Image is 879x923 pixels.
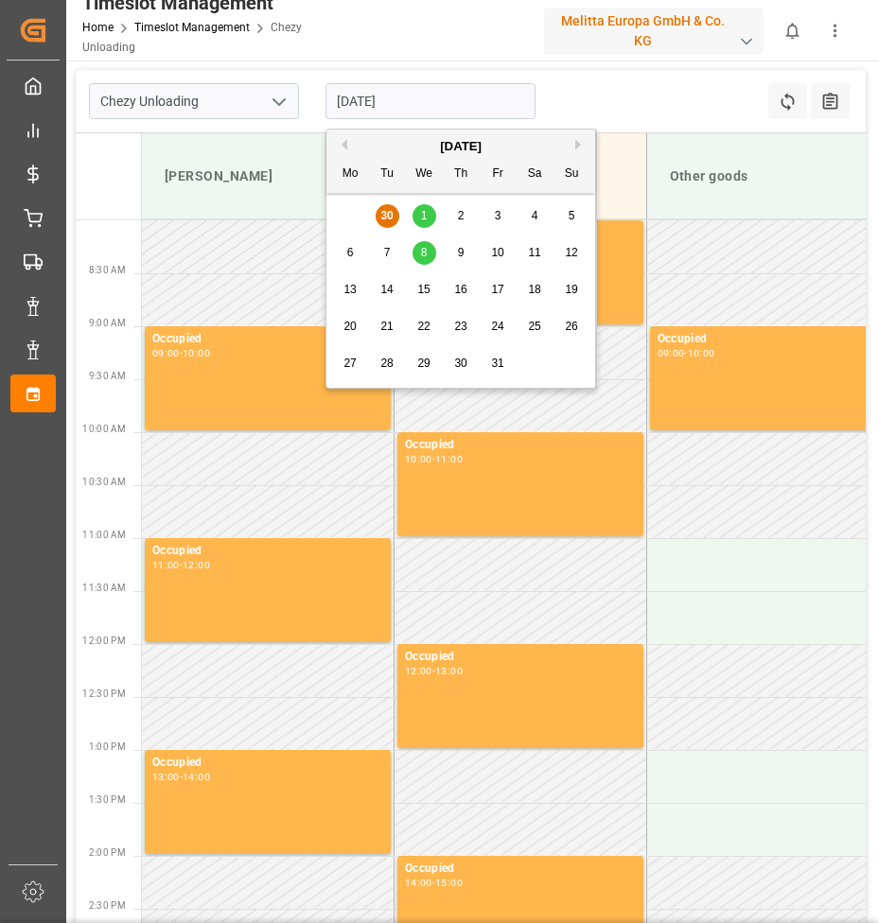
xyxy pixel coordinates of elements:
[134,21,250,34] a: Timeslot Management
[336,139,347,150] button: Previous Month
[343,357,356,370] span: 27
[449,278,473,302] div: Choose Thursday, October 16th, 2025
[565,283,577,296] span: 19
[82,21,114,34] a: Home
[435,879,463,887] div: 15:00
[528,320,540,333] span: 25
[544,13,771,49] button: Melitta Europa GmbH & Co. KG
[183,349,210,357] div: 10:00
[405,455,432,463] div: 10:00
[523,204,547,228] div: Choose Saturday, October 4th, 2025
[449,241,473,265] div: Choose Thursday, October 9th, 2025
[495,209,501,222] span: 3
[560,204,584,228] div: Choose Sunday, October 5th, 2025
[376,163,399,186] div: Tu
[343,283,356,296] span: 13
[532,209,538,222] span: 4
[560,163,584,186] div: Su
[339,315,362,339] div: Choose Monday, October 20th, 2025
[560,315,584,339] div: Choose Sunday, October 26th, 2025
[326,137,595,156] div: [DATE]
[544,8,764,55] div: Melitta Europa GmbH & Co. KG
[380,320,393,333] span: 21
[405,879,432,887] div: 14:00
[339,278,362,302] div: Choose Monday, October 13th, 2025
[491,246,503,259] span: 10
[417,357,430,370] span: 29
[264,87,292,116] button: open menu
[454,283,466,296] span: 16
[432,879,435,887] div: -
[528,283,540,296] span: 18
[565,320,577,333] span: 26
[454,357,466,370] span: 30
[565,246,577,259] span: 12
[82,477,126,487] span: 10:30 AM
[89,741,126,752] span: 1:00 PM
[560,278,584,302] div: Choose Sunday, October 19th, 2025
[560,241,584,265] div: Choose Sunday, October 12th, 2025
[486,204,510,228] div: Choose Friday, October 3rd, 2025
[152,542,383,561] div: Occupied
[449,352,473,375] div: Choose Thursday, October 30th, 2025
[486,278,510,302] div: Choose Friday, October 17th, 2025
[152,754,383,773] div: Occupied
[89,900,126,911] span: 2:30 PM
[82,636,126,646] span: 12:00 PM
[376,352,399,375] div: Choose Tuesday, October 28th, 2025
[183,773,210,781] div: 14:00
[339,352,362,375] div: Choose Monday, October 27th, 2025
[413,204,436,228] div: Choose Wednesday, October 1st, 2025
[575,139,587,150] button: Next Month
[486,352,510,375] div: Choose Friday, October 31st, 2025
[82,688,126,699] span: 12:30 PM
[152,330,383,349] div: Occupied
[486,315,510,339] div: Choose Friday, October 24th, 2025
[183,561,210,569] div: 12:00
[405,860,636,879] div: Occupied
[413,315,436,339] div: Choose Wednesday, October 22nd, 2025
[417,320,430,333] span: 22
[486,163,510,186] div: Fr
[89,318,126,328] span: 9:00 AM
[89,847,126,858] span: 2:00 PM
[89,794,126,805] span: 1:30 PM
[523,241,547,265] div: Choose Saturday, October 11th, 2025
[771,9,814,52] button: show 0 new notifications
[82,424,126,434] span: 10:00 AM
[684,349,687,357] div: -
[384,246,391,259] span: 7
[332,198,590,382] div: month 2025-10
[405,436,636,455] div: Occupied
[435,455,463,463] div: 11:00
[523,163,547,186] div: Sa
[376,241,399,265] div: Choose Tuesday, October 7th, 2025
[339,241,362,265] div: Choose Monday, October 6th, 2025
[343,320,356,333] span: 20
[528,246,540,259] span: 11
[380,283,393,296] span: 14
[491,320,503,333] span: 24
[486,241,510,265] div: Choose Friday, October 10th, 2025
[458,209,465,222] span: 2
[449,315,473,339] div: Choose Thursday, October 23rd, 2025
[435,667,463,675] div: 13:00
[421,246,428,259] span: 8
[491,357,503,370] span: 31
[82,530,126,540] span: 11:00 AM
[89,265,126,275] span: 8:30 AM
[89,83,299,119] input: Type to search/select
[688,349,715,357] div: 10:00
[325,83,536,119] input: DD-MM-YYYY
[152,561,180,569] div: 11:00
[339,163,362,186] div: Mo
[82,583,126,593] span: 11:30 AM
[523,278,547,302] div: Choose Saturday, October 18th, 2025
[491,283,503,296] span: 17
[180,773,183,781] div: -
[413,241,436,265] div: Choose Wednesday, October 8th, 2025
[454,320,466,333] span: 23
[157,159,378,194] div: [PERSON_NAME]
[405,648,636,667] div: Occupied
[180,561,183,569] div: -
